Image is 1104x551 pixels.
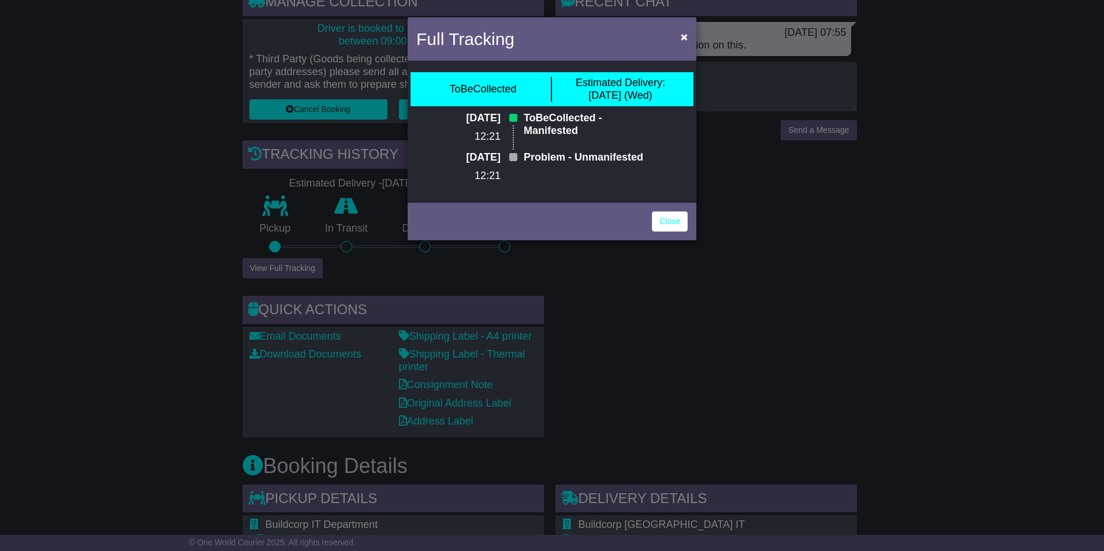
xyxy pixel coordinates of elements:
[456,170,501,183] p: 12:21
[416,26,514,52] h4: Full Tracking
[576,77,665,88] span: Estimated Delivery:
[524,151,648,164] p: Problem - Unmanifested
[456,131,501,143] p: 12:21
[681,30,688,43] span: ×
[675,25,693,49] button: Close
[576,77,665,102] div: [DATE] (Wed)
[456,151,501,164] p: [DATE]
[652,211,688,232] a: Close
[456,112,501,125] p: [DATE]
[449,83,516,96] div: ToBeCollected
[524,112,648,137] p: ToBeCollected - Manifested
